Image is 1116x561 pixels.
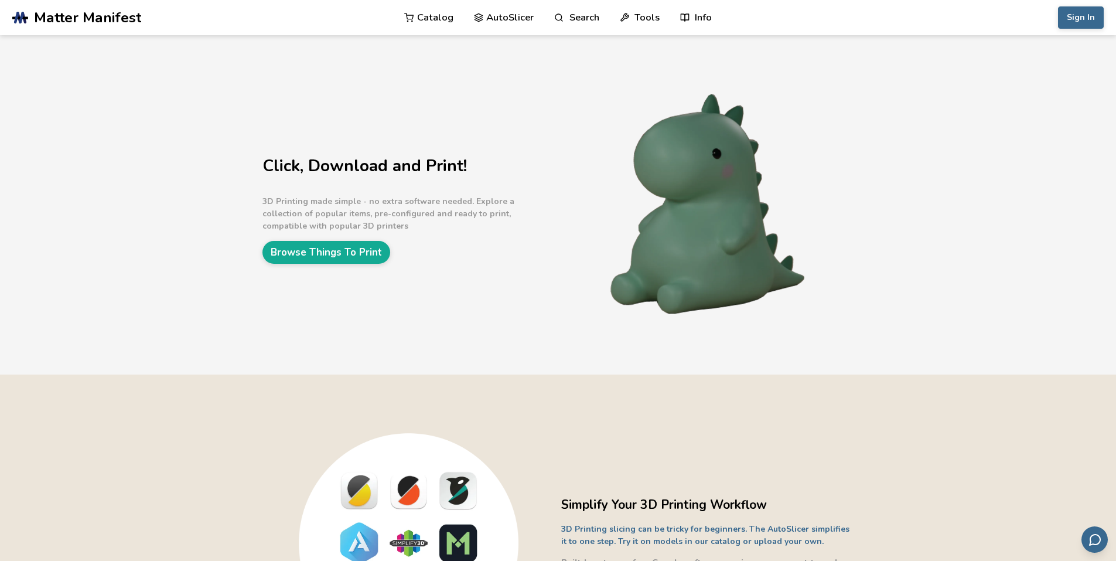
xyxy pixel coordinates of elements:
button: Send feedback via email [1081,526,1108,553]
span: Matter Manifest [34,9,141,26]
a: Browse Things To Print [262,241,390,264]
button: Sign In [1058,6,1104,29]
h1: Click, Download and Print! [262,157,555,175]
p: 3D Printing slicing can be tricky for beginners. The AutoSlicer simplifies it to one step. Try it... [561,523,854,548]
h2: Simplify Your 3D Printing Workflow [561,496,854,514]
p: 3D Printing made simple - no extra software needed. Explore a collection of popular items, pre-co... [262,195,555,232]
